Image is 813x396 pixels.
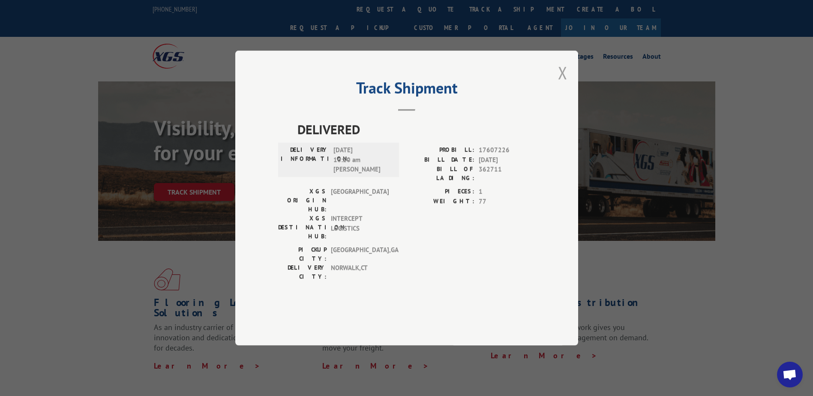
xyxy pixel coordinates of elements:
span: [DATE] [479,155,535,165]
label: PROBILL: [407,145,474,155]
span: NORWALK , CT [331,263,389,281]
h2: Track Shipment [278,82,535,98]
span: 1 [479,187,535,197]
span: [GEOGRAPHIC_DATA] , GA [331,245,389,263]
span: DELIVERED [297,120,535,139]
label: DELIVERY CITY: [278,263,327,281]
div: Open chat [777,362,803,387]
span: 17607226 [479,145,535,155]
label: WEIGHT: [407,197,474,207]
span: [DATE] 10:20 am [PERSON_NAME] [333,145,391,174]
label: PIECES: [407,187,474,197]
span: 362711 [479,165,535,183]
label: DELIVERY INFORMATION: [281,145,329,174]
label: BILL OF LADING: [407,165,474,183]
label: XGS DESTINATION HUB: [278,214,327,241]
button: Close modal [558,61,567,84]
span: [GEOGRAPHIC_DATA] [331,187,389,214]
span: 77 [479,197,535,207]
span: INTERCEPT LOGISTICS [331,214,389,241]
label: PICKUP CITY: [278,245,327,263]
label: BILL DATE: [407,155,474,165]
label: XGS ORIGIN HUB: [278,187,327,214]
